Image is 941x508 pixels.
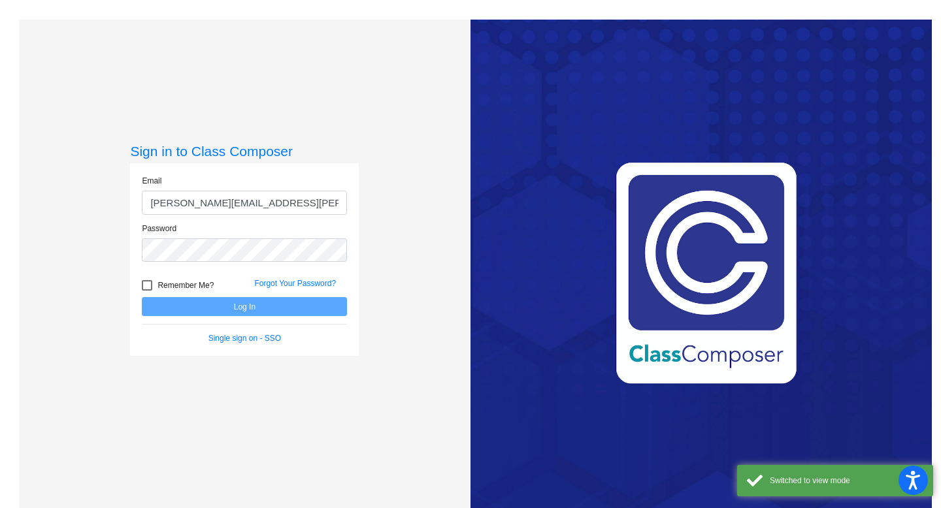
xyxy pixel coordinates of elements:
div: Switched to view mode [770,475,923,486]
a: Single sign on - SSO [208,334,281,343]
a: Forgot Your Password? [254,279,336,288]
label: Email [142,175,161,187]
label: Password [142,223,176,234]
span: Remember Me? [157,278,214,293]
button: Log In [142,297,347,316]
h3: Sign in to Class Composer [130,143,359,159]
